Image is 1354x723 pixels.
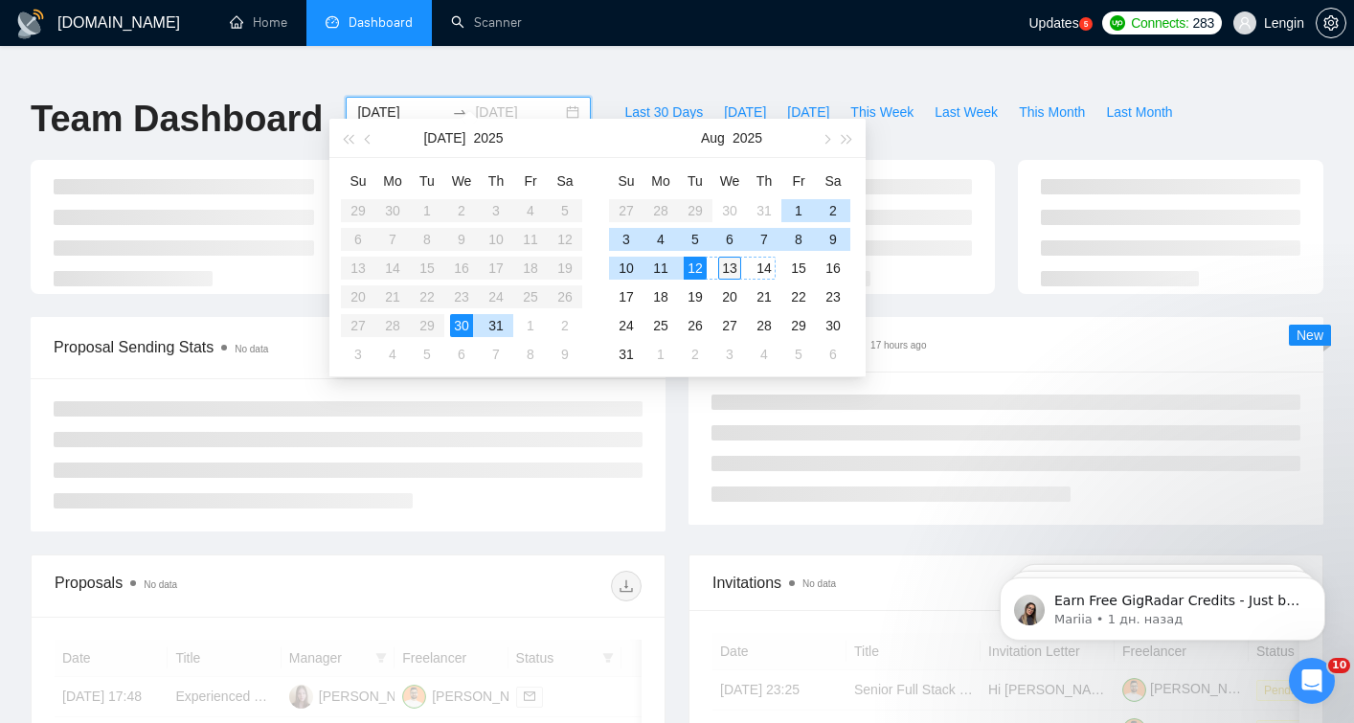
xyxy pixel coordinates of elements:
[816,282,850,311] td: 2025-08-23
[781,282,816,311] td: 2025-08-22
[781,254,816,282] td: 2025-08-15
[615,257,638,280] div: 10
[678,282,712,311] td: 2025-08-19
[513,340,548,369] td: 2025-08-08
[326,15,339,29] span: dashboard
[31,97,323,142] h1: Team Dashboard
[615,314,638,337] div: 24
[850,102,914,123] span: This Week
[753,228,776,251] div: 7
[781,340,816,369] td: 2025-09-05
[479,340,513,369] td: 2025-08-07
[548,166,582,196] th: Sa
[513,166,548,196] th: Fr
[444,340,479,369] td: 2025-08-06
[485,343,508,366] div: 7
[1317,15,1345,31] span: setting
[615,285,638,308] div: 17
[609,225,643,254] td: 2025-08-03
[347,343,370,366] div: 3
[444,166,479,196] th: We
[781,166,816,196] th: Fr
[816,340,850,369] td: 2025-09-06
[1328,658,1350,673] span: 10
[452,104,467,120] span: swap-right
[235,344,268,354] span: No data
[753,257,776,280] div: 14
[54,335,426,359] span: Proposal Sending Stats
[747,254,781,282] td: 2025-08-14
[684,285,707,308] div: 19
[1131,12,1188,34] span: Connects:
[230,14,287,31] a: homeHome
[375,340,410,369] td: 2025-08-04
[816,196,850,225] td: 2025-08-02
[711,332,1300,356] span: Scanner Breakdown
[678,311,712,340] td: 2025-08-26
[349,14,413,31] span: Dashboard
[513,311,548,340] td: 2025-08-01
[410,166,444,196] th: Tu
[787,228,810,251] div: 8
[1106,102,1172,123] span: Last Month
[781,225,816,254] td: 2025-08-08
[684,257,707,280] div: 12
[643,254,678,282] td: 2025-08-11
[55,571,349,601] div: Proposals
[747,282,781,311] td: 2025-08-21
[712,282,747,311] td: 2025-08-20
[822,314,845,337] div: 30
[144,579,177,590] span: No data
[822,285,845,308] div: 23
[643,166,678,196] th: Mo
[718,228,741,251] div: 6
[15,9,46,39] img: logo
[753,285,776,308] div: 21
[553,343,576,366] div: 9
[718,343,741,366] div: 3
[787,285,810,308] div: 22
[548,311,582,340] td: 2025-08-02
[718,257,741,280] div: 13
[341,340,375,369] td: 2025-08-03
[753,314,776,337] div: 28
[747,196,781,225] td: 2025-07-31
[684,228,707,251] div: 5
[375,166,410,196] th: Mo
[822,257,845,280] div: 16
[609,311,643,340] td: 2025-08-24
[777,97,840,127] button: [DATE]
[450,314,473,337] div: 30
[1238,16,1252,30] span: user
[712,196,747,225] td: 2025-07-30
[479,166,513,196] th: Th
[747,311,781,340] td: 2025-08-28
[787,343,810,366] div: 5
[787,314,810,337] div: 29
[1316,8,1346,38] button: setting
[643,340,678,369] td: 2025-09-01
[643,225,678,254] td: 2025-08-04
[1192,12,1213,34] span: 283
[678,225,712,254] td: 2025-08-05
[553,314,576,337] div: 2
[935,102,998,123] span: Last Week
[802,578,836,589] span: No data
[519,343,542,366] div: 8
[451,14,522,31] a: searchScanner
[712,571,1299,595] span: Invitations
[643,311,678,340] td: 2025-08-25
[718,314,741,337] div: 27
[1289,658,1335,704] iframe: Intercom live chat
[733,119,762,157] button: 2025
[649,285,672,308] div: 18
[381,343,404,366] div: 4
[1008,97,1095,127] button: This Month
[548,340,582,369] td: 2025-08-09
[649,314,672,337] div: 25
[753,343,776,366] div: 4
[712,225,747,254] td: 2025-08-06
[609,166,643,196] th: Su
